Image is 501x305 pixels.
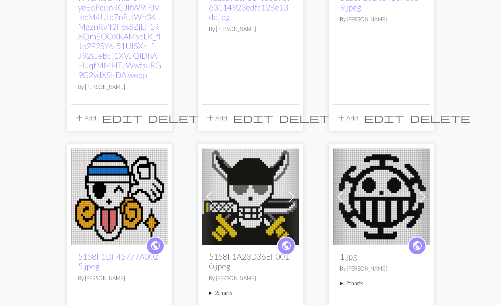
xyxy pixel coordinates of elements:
a: 5158F1A23D36EF0010.jpeg [202,192,299,200]
a: 1.jpg [333,192,430,200]
button: Edit [361,110,407,126]
button: Delete [145,110,211,126]
img: 1.jpg [333,149,430,245]
span: delete [148,112,209,124]
summary: 2charts [209,289,292,297]
span: delete [279,112,339,124]
summary: 2charts [340,279,423,287]
i: public [281,237,292,254]
span: public [412,239,423,252]
a: public [408,237,426,255]
p: By [PERSON_NAME] [78,83,161,91]
h2: 1.jpg [340,252,423,261]
span: public [150,239,161,252]
i: Edit [364,113,404,123]
button: Edit [99,110,145,126]
span: add [205,112,215,124]
a: 5158F1DF45777A0025.jpeg [71,192,168,200]
span: public [281,239,292,252]
i: public [412,237,423,254]
button: Add [71,110,99,126]
img: 5158F1DF45777A0025.jpeg [71,149,168,245]
button: Edit [230,110,276,126]
span: delete [410,112,470,124]
p: By [PERSON_NAME] [340,16,423,23]
span: add [336,112,346,124]
span: edit [233,112,273,124]
i: Edit [102,113,142,123]
a: public [277,237,295,255]
span: add [74,112,84,124]
a: 5158F1DF45777A0025.jpeg [78,252,158,271]
button: Add [202,110,230,126]
button: Delete [407,110,473,126]
i: public [150,237,161,254]
p: By [PERSON_NAME] [209,274,292,282]
a: public [146,237,164,255]
p: By [PERSON_NAME] [340,265,423,273]
i: Edit [233,113,273,123]
img: 5158F1A23D36EF0010.jpeg [202,149,299,245]
p: By [PERSON_NAME] [78,274,161,282]
span: edit [364,112,404,124]
button: Delete [276,110,342,126]
span: edit [102,112,142,124]
button: Add [333,110,361,126]
h2: 5158F1A23D36EF0010.jpeg [209,252,292,271]
p: By [PERSON_NAME] [209,25,292,33]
